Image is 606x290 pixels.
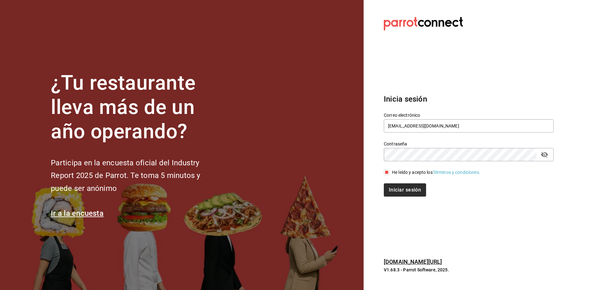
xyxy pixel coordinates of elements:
[384,93,554,105] h3: Inicia sesión
[384,119,554,133] input: Ingresa tu correo electrónico
[392,169,480,176] div: He leído y acepto los
[384,267,554,273] p: V1.68.3 - Parrot Software, 2025.
[384,258,442,265] a: [DOMAIN_NAME][URL]
[384,113,554,117] label: Correo electrónico
[539,149,550,160] button: passwordField
[51,209,104,218] a: Ir a la encuesta
[51,157,221,195] h2: Participa en la encuesta oficial del Industry Report 2025 de Parrot. Te toma 5 minutos y puede se...
[433,170,480,175] a: Términos y condiciones.
[384,142,554,146] label: Contraseña
[384,183,426,197] button: Iniciar sesión
[51,71,221,144] h1: ¿Tu restaurante lleva más de un año operando?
